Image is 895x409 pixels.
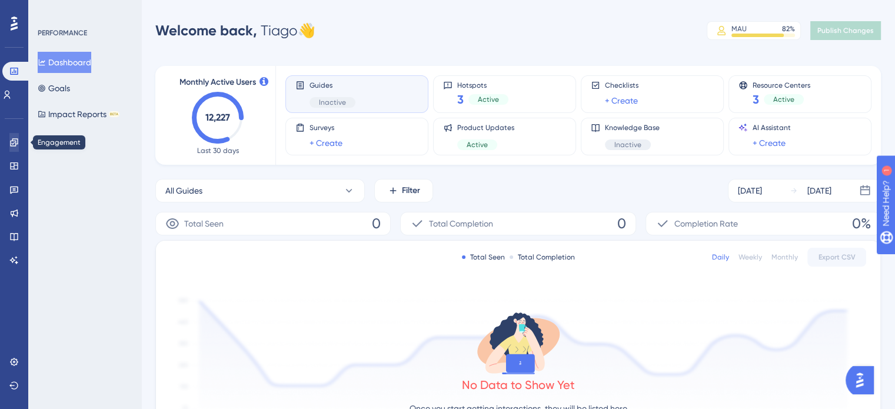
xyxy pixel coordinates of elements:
span: 0 [617,214,626,233]
span: Publish Changes [817,26,874,35]
div: Tiago 👋 [155,21,315,40]
span: Need Help? [28,3,74,17]
span: Inactive [614,140,641,149]
a: + Create [310,136,342,150]
span: Checklists [605,81,638,90]
span: Monthly Active Users [179,75,256,89]
span: Welcome back, [155,22,257,39]
div: 82 % [782,24,795,34]
span: Product Updates [457,123,514,132]
span: Surveys [310,123,342,132]
div: [DATE] [807,184,831,198]
span: All Guides [165,184,202,198]
span: 0% [852,214,871,233]
div: 1 [82,6,85,15]
div: Weekly [738,252,762,262]
text: 12,227 [205,112,230,123]
span: 0 [372,214,381,233]
a: + Create [753,136,786,150]
button: Impact ReportsBETA [38,104,119,125]
iframe: UserGuiding AI Assistant Launcher [846,363,881,398]
div: PERFORMANCE [38,28,87,38]
span: Total Completion [429,217,493,231]
span: Hotspots [457,81,508,89]
button: Goals [38,78,70,99]
span: Filter [402,184,420,198]
span: Resource Centers [753,81,810,89]
div: No Data to Show Yet [462,377,575,393]
button: Filter [374,179,433,202]
div: [DATE] [738,184,762,198]
span: Last 30 days [197,146,239,155]
span: 3 [457,91,464,108]
span: Active [467,140,488,149]
span: Inactive [319,98,346,107]
span: Knowledge Base [605,123,660,132]
span: 3 [753,91,759,108]
span: Active [478,95,499,104]
div: Daily [712,252,729,262]
span: Total Seen [184,217,224,231]
span: Completion Rate [674,217,738,231]
div: BETA [109,111,119,117]
button: Dashboard [38,52,91,73]
span: Export CSV [819,252,856,262]
div: MAU [731,24,747,34]
span: AI Assistant [753,123,791,132]
button: Export CSV [807,248,866,267]
span: Active [773,95,794,104]
div: Total Seen [462,252,505,262]
div: Total Completion [510,252,575,262]
button: Publish Changes [810,21,881,40]
a: + Create [605,94,638,108]
button: All Guides [155,179,365,202]
div: Monthly [771,252,798,262]
span: Guides [310,81,355,90]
